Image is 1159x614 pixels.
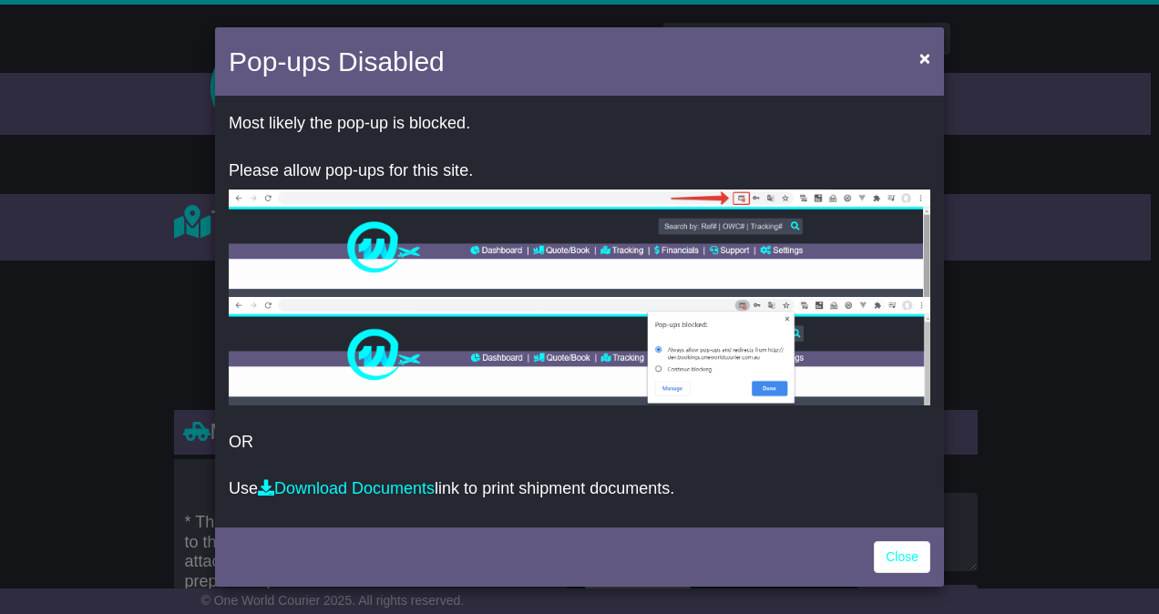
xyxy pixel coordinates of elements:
[910,39,939,77] button: Close
[215,100,944,523] div: OR
[229,114,930,134] p: Most likely the pop-up is blocked.
[229,297,930,405] img: allow-popup-2.png
[919,47,930,68] span: ×
[229,189,930,297] img: allow-popup-1.png
[229,161,930,181] p: Please allow pop-ups for this site.
[258,479,435,497] a: Download Documents
[874,541,930,573] a: Close
[229,41,445,82] h4: Pop-ups Disabled
[229,479,930,499] p: Use link to print shipment documents.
